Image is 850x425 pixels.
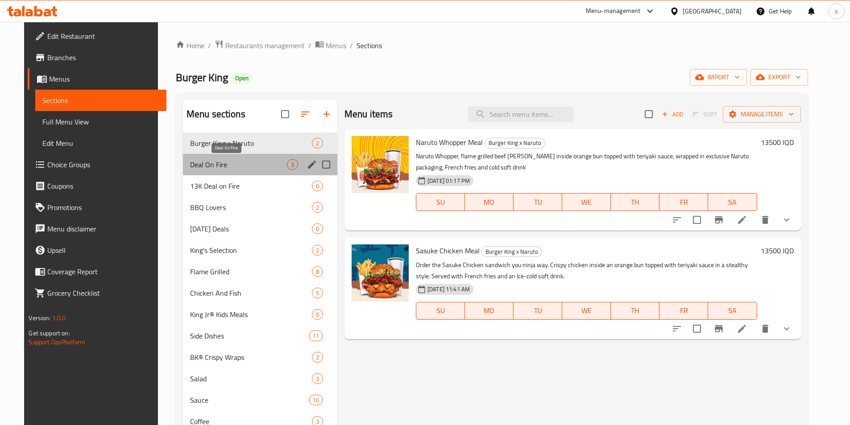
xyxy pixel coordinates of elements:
button: WE [562,302,611,320]
a: Edit Menu [35,132,166,154]
div: Burger King x Naruto [481,246,542,257]
button: MO [465,302,514,320]
button: TH [611,302,659,320]
button: Add [658,107,687,121]
button: SA [708,302,757,320]
li: / [308,40,311,51]
span: Sasuke Chicken Meal [416,244,480,257]
a: Upsell [28,239,166,261]
span: MO [469,304,510,317]
a: Choice Groups [28,154,166,175]
span: 5 [312,289,323,297]
span: Coupons [47,181,159,191]
span: Salad [190,373,312,384]
span: 0 [312,225,323,233]
button: show more [776,209,797,231]
div: items [309,395,323,405]
div: BK® Crispy Wraps2 [183,347,337,368]
div: Sauce10 [183,389,337,411]
span: 13K Deal on Fire [190,181,312,191]
div: Open [232,73,252,84]
span: Deal On Fire [190,159,287,170]
h6: 13500 IQD [761,136,794,149]
span: Select section [639,105,658,124]
span: Open [232,74,252,82]
span: 11 [309,332,323,340]
div: Deal On Fire3edit [183,154,337,175]
span: Add item [658,107,687,121]
span: Full Menu View [42,116,159,127]
span: Burger King x Naruto [190,138,312,149]
img: Sasuke Chicken Meal [352,244,409,301]
div: Menu-management [586,6,641,17]
button: Branch-specific-item [708,318,730,339]
button: TU [514,302,562,320]
span: WE [566,196,607,209]
div: items [287,159,298,170]
a: Promotions [28,197,166,218]
button: MO [465,193,514,211]
p: Order the Sasuke Chicken sandwich you ninja way. Crispy chicken inside an orange bun topped with ... [416,260,757,282]
span: Sauce [190,395,309,405]
span: BK® Crispy Wraps [190,352,312,363]
a: Menus [28,68,166,90]
a: Grocery Checklist [28,282,166,304]
span: SU [420,304,461,317]
span: Add [660,109,684,120]
span: Restaurants management [225,40,305,51]
button: WE [562,193,611,211]
span: Burger King x Naruto [482,247,542,257]
input: search [468,107,573,122]
div: Burger King x Naruto2 [183,132,337,154]
span: Select section first [687,107,723,121]
span: Version: [29,312,50,324]
div: items [312,138,323,149]
span: Naruto Whopper Meal [416,136,483,149]
a: Edit menu item [737,215,747,225]
span: 1.0.0 [52,312,66,324]
button: edit [305,158,319,171]
span: 2 [312,139,323,148]
button: sort-choices [666,318,688,339]
li: / [208,40,211,51]
span: FR [663,304,705,317]
span: TU [517,196,559,209]
span: Sections [357,40,382,51]
span: SA [712,196,753,209]
button: Branch-specific-item [708,209,730,231]
span: Manage items [730,109,794,120]
span: SU [420,196,461,209]
nav: breadcrumb [176,40,808,51]
span: TH [614,196,656,209]
span: MO [469,196,510,209]
div: items [312,202,323,213]
span: Burger King x Naruto [485,138,545,148]
span: [DATE] 01:17 PM [424,177,473,185]
h6: 13500 IQD [761,244,794,257]
h2: Menu sections [187,107,245,121]
span: 2 [312,246,323,255]
div: Salad3 [183,368,337,389]
span: Side Dishes [190,330,309,341]
span: Select to update [688,210,706,229]
button: FR [659,302,708,320]
div: King Jr® Kids Meals5 [183,304,337,325]
a: Coverage Report [28,261,166,282]
a: Full Menu View [35,111,166,132]
span: FR [663,196,705,209]
span: Coverage Report [47,266,159,277]
span: Sections [42,95,159,106]
div: 13K Deal on Fire0 [183,175,337,197]
span: Flame Grilled [190,266,312,277]
span: Sort sections [294,103,316,125]
span: BBQ Lovers [190,202,312,213]
button: SU [416,193,465,211]
span: Select to update [688,319,706,338]
a: Edit menu item [737,323,747,334]
button: delete [755,318,776,339]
